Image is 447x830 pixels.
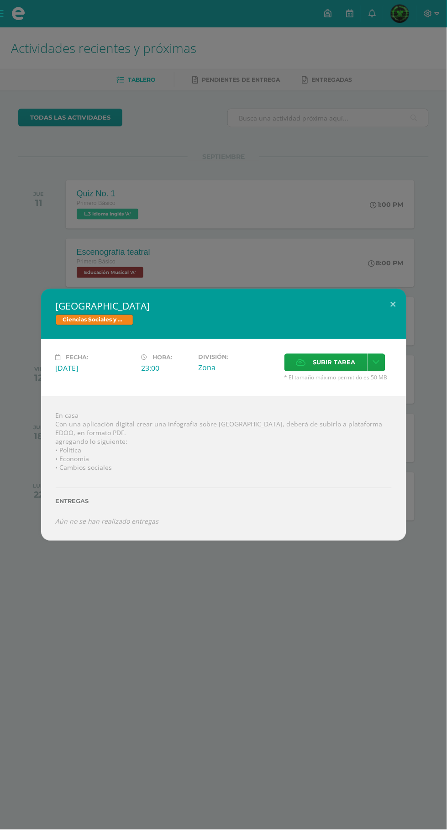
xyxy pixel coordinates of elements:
[142,363,191,373] div: 23:00
[199,354,277,361] label: División:
[284,374,392,382] span: * El tamaño máximo permitido es 50 MB
[56,315,133,326] span: Ciencias Sociales y Formación Ciudadana
[153,354,173,361] span: Hora:
[199,363,277,373] div: Zona
[380,289,406,320] button: Close (Esc)
[56,517,159,526] i: Aún no se han realizado entregas
[56,300,392,313] h2: [GEOGRAPHIC_DATA]
[41,396,406,541] div: En casa Con una aplicación digital crear una infografía sobre [GEOGRAPHIC_DATA], deberá de subirl...
[56,363,134,373] div: [DATE]
[313,354,356,371] span: Subir tarea
[66,354,89,361] span: Fecha:
[56,498,392,505] label: Entregas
